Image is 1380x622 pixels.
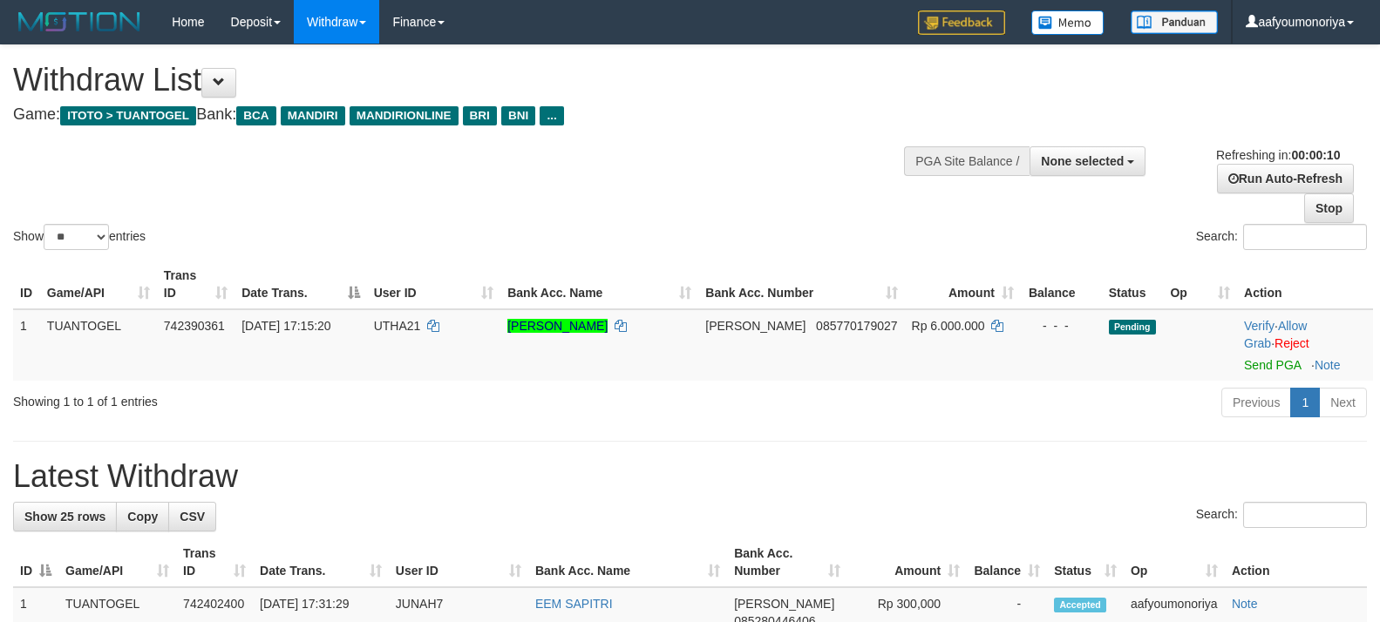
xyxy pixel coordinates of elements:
span: CSV [180,510,205,524]
th: Action [1225,537,1367,587]
th: ID [13,260,40,309]
th: Balance [1021,260,1102,309]
th: Bank Acc. Name: activate to sort column ascending [500,260,698,309]
a: Show 25 rows [13,502,117,531]
a: Note [1232,597,1258,611]
th: Date Trans.: activate to sort column descending [235,260,366,309]
a: Verify [1244,319,1275,333]
img: panduan.png [1131,10,1218,34]
span: BCA [236,106,275,125]
span: BNI [501,106,535,125]
th: Status [1102,260,1164,309]
input: Search: [1243,502,1367,528]
th: Date Trans.: activate to sort column ascending [253,537,389,587]
a: [PERSON_NAME] [507,319,608,333]
span: BRI [463,106,497,125]
th: Op: activate to sort column ascending [1163,260,1237,309]
div: - - - [1028,317,1095,335]
th: Balance: activate to sort column ascending [967,537,1047,587]
a: Note [1315,358,1341,372]
span: Copy 085770179027 to clipboard [816,319,897,333]
a: Copy [116,502,169,531]
label: Search: [1196,224,1367,250]
span: Refreshing in: [1216,148,1340,162]
a: Run Auto-Refresh [1217,164,1354,193]
div: Showing 1 to 1 of 1 entries [13,386,562,410]
div: PGA Site Balance / [904,146,1030,176]
th: Bank Acc. Number: activate to sort column ascending [727,537,847,587]
h1: Withdraw List [13,63,902,98]
span: MANDIRI [281,106,345,125]
a: Reject [1275,336,1309,350]
a: CSV [168,502,216,531]
th: Amount: activate to sort column ascending [847,537,967,587]
td: 1 [13,309,40,381]
th: Action [1237,260,1373,309]
span: · [1244,319,1307,350]
span: Pending [1109,320,1156,335]
th: Trans ID: activate to sort column ascending [157,260,235,309]
span: [DATE] 17:15:20 [241,319,330,333]
th: User ID: activate to sort column ascending [367,260,501,309]
a: EEM SAPITRI [535,597,613,611]
a: Stop [1304,193,1354,223]
th: ID: activate to sort column descending [13,537,58,587]
select: Showentries [44,224,109,250]
th: Game/API: activate to sort column ascending [40,260,157,309]
th: Game/API: activate to sort column ascending [58,537,176,587]
img: Feedback.jpg [918,10,1005,35]
th: Op: activate to sort column ascending [1124,537,1225,587]
span: 742390361 [164,319,225,333]
th: Amount: activate to sort column ascending [905,260,1021,309]
a: Send PGA [1244,358,1301,372]
span: MANDIRIONLINE [350,106,459,125]
img: MOTION_logo.png [13,9,146,35]
span: [PERSON_NAME] [705,319,806,333]
span: [PERSON_NAME] [734,597,834,611]
button: None selected [1030,146,1145,176]
a: Previous [1221,388,1291,417]
span: Show 25 rows [24,510,105,524]
a: Next [1319,388,1367,417]
img: Button%20Memo.svg [1031,10,1105,35]
label: Search: [1196,502,1367,528]
span: None selected [1041,154,1124,168]
th: Bank Acc. Number: activate to sort column ascending [698,260,904,309]
td: TUANTOGEL [40,309,157,381]
span: Rp 6.000.000 [912,319,985,333]
strong: 00:00:10 [1291,148,1340,162]
th: Status: activate to sort column ascending [1047,537,1124,587]
h4: Game: Bank: [13,106,902,124]
h1: Latest Withdraw [13,459,1367,494]
th: User ID: activate to sort column ascending [389,537,528,587]
span: UTHA21 [374,319,421,333]
a: 1 [1290,388,1320,417]
span: Accepted [1054,598,1106,612]
input: Search: [1243,224,1367,250]
span: ITOTO > TUANTOGEL [60,106,196,125]
label: Show entries [13,224,146,250]
span: Copy [127,510,158,524]
th: Trans ID: activate to sort column ascending [176,537,253,587]
td: · · [1237,309,1373,381]
a: Allow Grab [1244,319,1307,350]
th: Bank Acc. Name: activate to sort column ascending [528,537,727,587]
span: ... [540,106,563,125]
